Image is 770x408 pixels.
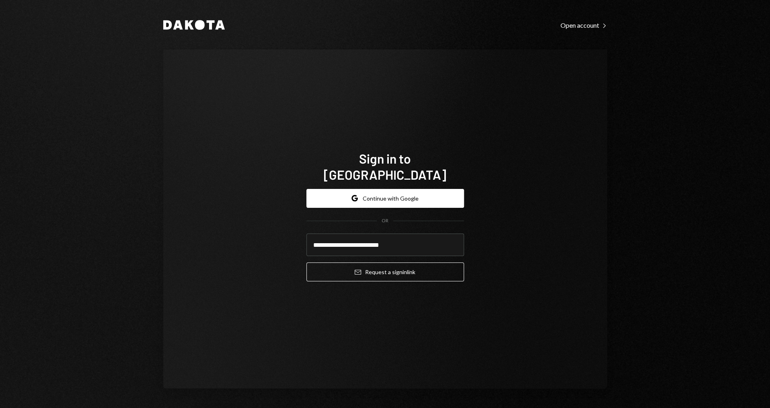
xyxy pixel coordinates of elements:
[561,21,607,29] a: Open account
[306,262,464,281] button: Request a signinlink
[306,189,464,208] button: Continue with Google
[306,150,464,182] h1: Sign in to [GEOGRAPHIC_DATA]
[382,217,388,224] div: OR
